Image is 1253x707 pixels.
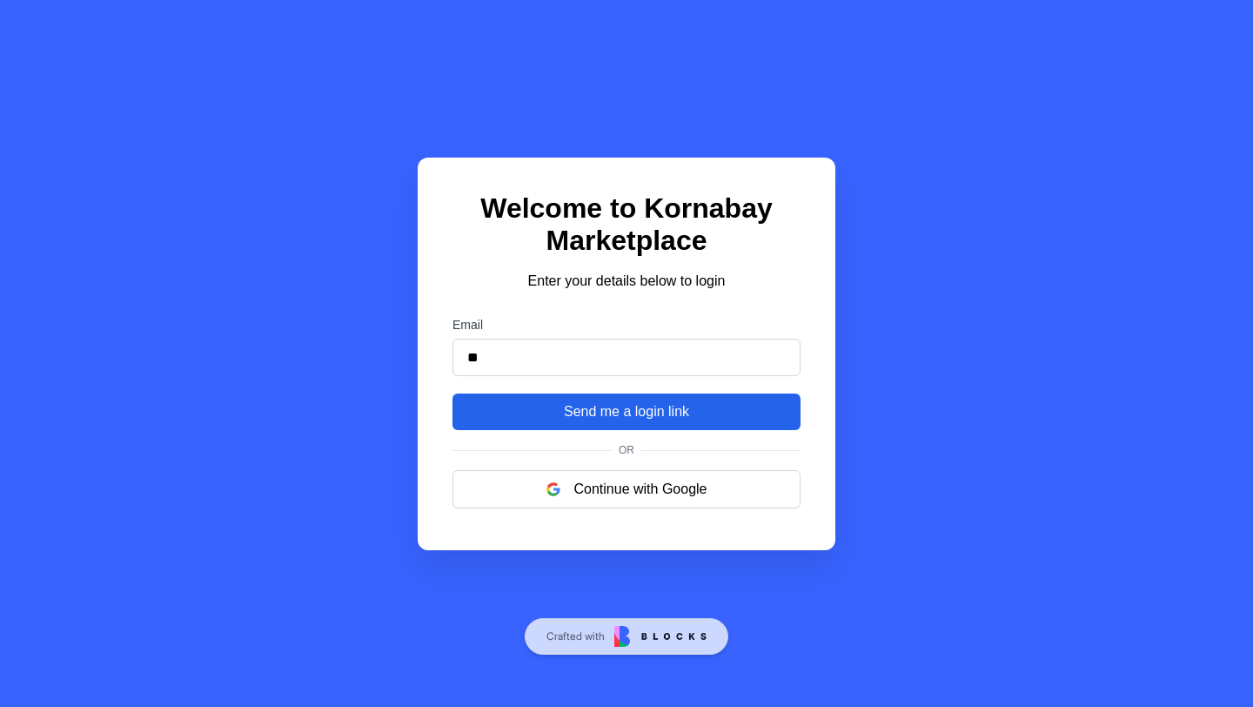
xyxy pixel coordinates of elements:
span: Crafted with [546,630,605,643]
h1: Welcome to Kornabay Marketplace [452,192,801,257]
span: Or [612,444,641,456]
p: Enter your details below to login [452,271,801,292]
button: Continue with Google [452,470,801,508]
button: Send me a login link [452,394,801,430]
a: Crafted with [525,618,728,655]
label: Email [452,318,801,332]
img: google logo [546,482,560,496]
img: Blocks [614,626,707,647]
